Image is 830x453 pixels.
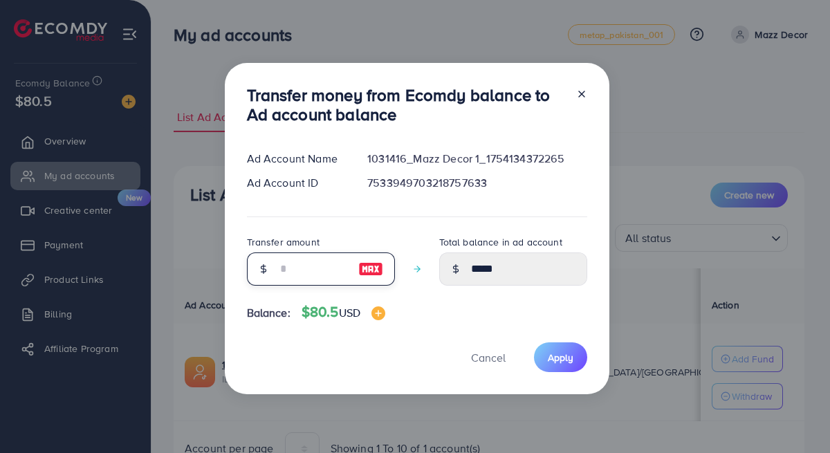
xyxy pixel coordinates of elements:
img: image [371,306,385,320]
button: Cancel [454,342,523,372]
h4: $80.5 [302,304,385,321]
div: 1031416_Mazz Decor 1_1754134372265 [356,151,598,167]
img: image [358,261,383,277]
h3: Transfer money from Ecomdy balance to Ad account balance [247,85,565,125]
div: Ad Account ID [236,175,357,191]
label: Total balance in ad account [439,235,562,249]
iframe: Chat [771,391,820,443]
label: Transfer amount [247,235,320,249]
span: USD [339,305,360,320]
div: 7533949703218757633 [356,175,598,191]
span: Apply [548,351,573,364]
span: Balance: [247,305,290,321]
span: Cancel [471,350,506,365]
div: Ad Account Name [236,151,357,167]
button: Apply [534,342,587,372]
